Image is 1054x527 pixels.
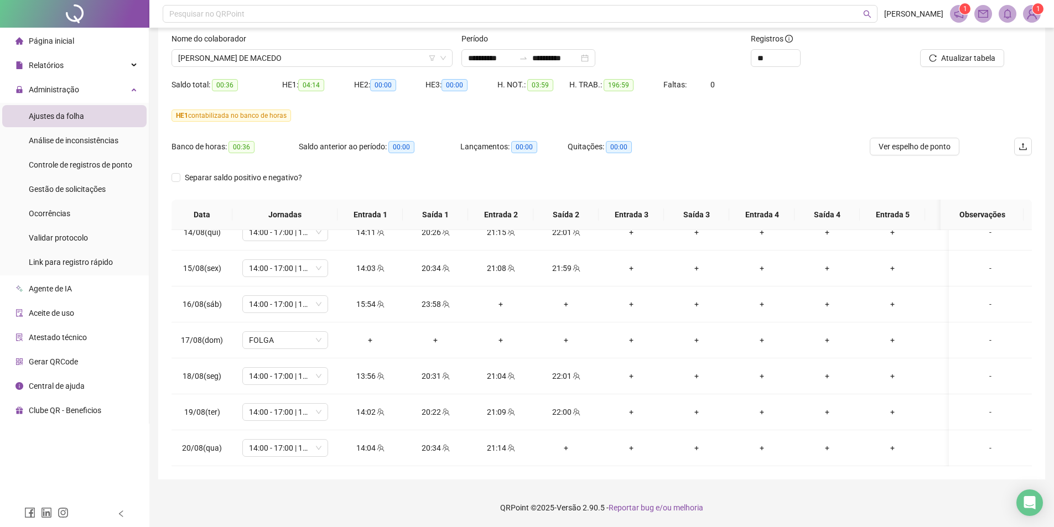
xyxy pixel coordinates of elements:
[346,370,394,382] div: 13:56
[542,334,590,346] div: +
[925,200,990,230] th: Saída 5
[429,55,435,61] span: filter
[606,141,632,153] span: 00:00
[608,442,655,454] div: +
[729,200,795,230] th: Entrada 4
[29,36,74,45] span: Página inicial
[338,200,403,230] th: Entrada 1
[183,264,221,273] span: 15/08(sex)
[249,368,321,384] span: 14:00 - 17:00 | 18:00 - 22:20
[346,298,394,310] div: 15:54
[29,357,78,366] span: Gerar QRCode
[249,296,321,312] span: 14:00 - 17:00 | 18:00 - 22:20
[929,54,937,62] span: reload
[15,358,23,366] span: qrcode
[569,79,663,91] div: H. TRAB.:
[609,503,703,512] span: Reportar bug e/ou melhoria
[934,370,982,382] div: +
[978,9,988,19] span: mail
[572,228,580,236] span: team
[15,406,23,414] span: gift
[519,54,528,62] span: to
[608,298,655,310] div: +
[183,372,221,380] span: 18/08(seg)
[29,61,64,70] span: Relatórios
[533,200,599,230] th: Saída 2
[412,442,459,454] div: 20:34
[511,141,537,153] span: 00:00
[934,442,982,454] div: +
[860,200,925,230] th: Entrada 5
[738,334,786,346] div: +
[29,333,87,342] span: Atestado técnico
[673,442,720,454] div: +
[212,79,238,91] span: 00:36
[958,442,1023,454] div: -
[803,370,851,382] div: +
[803,226,851,238] div: +
[542,226,590,238] div: 22:01
[346,442,394,454] div: 14:04
[477,334,525,346] div: +
[15,333,23,341] span: solution
[477,226,525,238] div: 21:15
[172,200,232,230] th: Data
[29,85,79,94] span: Administração
[572,372,580,380] span: team
[572,264,580,272] span: team
[941,52,995,64] span: Atualizar tabela
[442,79,468,91] span: 00:00
[869,442,916,454] div: +
[869,262,916,274] div: +
[412,406,459,418] div: 20:22
[249,404,321,420] span: 14:00 - 17:00 | 18:00 - 22:20
[29,112,84,121] span: Ajustes da folha
[527,79,553,91] span: 03:59
[608,406,655,418] div: +
[870,138,959,155] button: Ver espelho de ponto
[664,200,729,230] th: Saída 3
[506,408,515,416] span: team
[572,408,580,416] span: team
[785,35,793,43] span: info-circle
[477,262,525,274] div: 21:08
[803,334,851,346] div: +
[673,262,720,274] div: +
[184,408,220,416] span: 19/08(ter)
[477,298,525,310] div: +
[41,507,52,518] span: linkedin
[673,406,720,418] div: +
[477,406,525,418] div: 21:09
[117,510,125,518] span: left
[963,5,967,13] span: 1
[1016,489,1043,516] div: Open Intercom Messenger
[958,334,1023,346] div: -
[249,332,321,348] span: FOLGA
[412,334,459,346] div: +
[959,3,970,14] sup: 1
[346,226,394,238] div: 14:11
[958,262,1023,274] div: -
[376,228,385,236] span: team
[1036,5,1040,13] span: 1
[542,262,590,274] div: 21:59
[477,442,525,454] div: 21:14
[376,300,385,308] span: team
[568,140,675,153] div: Quitações:
[803,298,851,310] div: +
[738,442,786,454] div: +
[172,79,282,91] div: Saldo total:
[29,284,72,293] span: Agente de IA
[425,79,497,91] div: HE 3:
[441,228,450,236] span: team
[370,79,396,91] span: 00:00
[738,406,786,418] div: +
[869,370,916,382] div: +
[412,262,459,274] div: 20:34
[346,334,394,346] div: +
[803,406,851,418] div: +
[184,228,221,237] span: 14/08(qui)
[608,334,655,346] div: +
[58,507,69,518] span: instagram
[506,372,515,380] span: team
